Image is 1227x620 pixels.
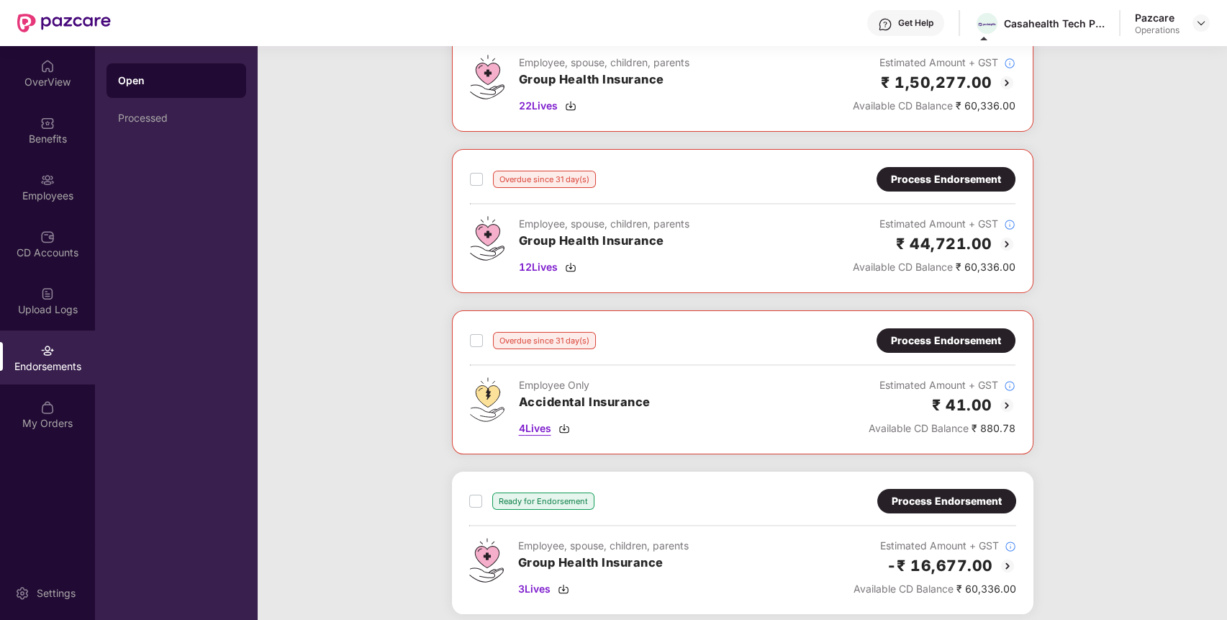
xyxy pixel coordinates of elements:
[892,493,1002,509] div: Process Endorsement
[470,377,504,422] img: svg+xml;base64,PHN2ZyB4bWxucz0iaHR0cDovL3d3dy53My5vcmcvMjAwMC9zdmciIHdpZHRoPSI0OS4zMjEiIGhlaWdodD...
[118,73,235,88] div: Open
[891,171,1001,187] div: Process Endorsement
[853,259,1015,275] div: ₹ 60,336.00
[470,55,504,99] img: svg+xml;base64,PHN2ZyB4bWxucz0iaHR0cDovL3d3dy53My5vcmcvMjAwMC9zdmciIHdpZHRoPSI0Ny43MTQiIGhlaWdodD...
[519,216,689,232] div: Employee, spouse, children, parents
[1004,17,1105,30] div: Casahealth Tech Private Limited
[519,232,689,251] h3: Group Health Insurance
[519,377,651,393] div: Employee Only
[998,235,1015,253] img: svg+xml;base64,PHN2ZyBpZD0iQmFjay0yMHgyMCIgeG1sbnM9Imh0dHA6Ly93d3cudzMub3JnLzIwMDAvc3ZnIiB3aWR0aD...
[1004,380,1015,392] img: svg+xml;base64,PHN2ZyBpZD0iSW5mb18tXzMyeDMyIiBkYXRhLW5hbWU9IkluZm8gLSAzMngzMiIgeG1sbnM9Imh0dHA6Ly...
[854,583,954,595] span: Available CD Balance
[492,493,594,510] div: Ready for Endorsement
[869,421,1015,436] div: ₹ 880.78
[853,98,1015,114] div: ₹ 60,336.00
[493,171,596,188] div: Overdue since 31 day(s)
[853,99,953,112] span: Available CD Balance
[15,586,30,601] img: svg+xml;base64,PHN2ZyBpZD0iU2V0dGluZy0yMHgyMCIgeG1sbnM9Imh0dHA6Ly93d3cudzMub3JnLzIwMDAvc3ZnIiB3aW...
[932,393,992,417] h2: ₹ 41.00
[977,21,997,28] img: Pocketpills_logo-horizontal_colour_RGB%20(2)%20(1).png
[998,74,1015,91] img: svg+xml;base64,PHN2ZyBpZD0iQmFjay0yMHgyMCIgeG1sbnM9Imh0dHA6Ly93d3cudzMub3JnLzIwMDAvc3ZnIiB3aWR0aD...
[878,17,892,32] img: svg+xml;base64,PHN2ZyBpZD0iSGVscC0zMngzMiIgeG1sbnM9Imh0dHA6Ly93d3cudzMub3JnLzIwMDAvc3ZnIiB3aWR0aD...
[519,259,558,275] span: 12 Lives
[881,71,992,94] h2: ₹ 1,50,277.00
[40,343,55,358] img: svg+xml;base64,PHN2ZyBpZD0iRW5kb3JzZW1lbnRzIiB4bWxucz0iaHR0cDovL3d3dy53My5vcmcvMjAwMC9zdmciIHdpZH...
[898,17,933,29] div: Get Help
[40,287,55,301] img: svg+xml;base64,PHN2ZyBpZD0iVXBsb2FkX0xvZ3MiIGRhdGEtbmFtZT0iVXBsb2FkIExvZ3MiIHhtbG5zPSJodHRwOi8vd3...
[17,14,111,32] img: New Pazcare Logo
[1004,219,1015,230] img: svg+xml;base64,PHN2ZyBpZD0iSW5mb18tXzMyeDMyIiBkYXRhLW5hbWU9IkluZm8gLSAzMngzMiIgeG1sbnM9Imh0dHA6Ly...
[40,173,55,187] img: svg+xml;base64,PHN2ZyBpZD0iRW1wbG95ZWVzIiB4bWxucz0iaHR0cDovL3d3dy53My5vcmcvMjAwMC9zdmciIHdpZHRoPS...
[853,55,1015,71] div: Estimated Amount + GST
[118,112,235,124] div: Processed
[40,400,55,415] img: svg+xml;base64,PHN2ZyBpZD0iTXlfT3JkZXJzIiBkYXRhLW5hbWU9Ik15IE9yZGVycyIgeG1sbnM9Imh0dHA6Ly93d3cudz...
[891,333,1001,349] div: Process Endorsement
[470,216,504,261] img: svg+xml;base64,PHN2ZyB4bWxucz0iaHR0cDovL3d3dy53My5vcmcvMjAwMC9zdmciIHdpZHRoPSI0Ny43MTQiIGhlaWdodD...
[853,261,953,273] span: Available CD Balance
[519,55,689,71] div: Employee, spouse, children, parents
[565,261,576,273] img: svg+xml;base64,PHN2ZyBpZD0iRG93bmxvYWQtMzJ4MzIiIHhtbG5zPSJodHRwOi8vd3d3LnczLm9yZy8yMDAwL3N2ZyIgd2...
[519,98,558,114] span: 22 Lives
[565,100,576,112] img: svg+xml;base64,PHN2ZyBpZD0iRG93bmxvYWQtMzJ4MzIiIHhtbG5zPSJodHRwOi8vd3d3LnczLm9yZy8yMDAwL3N2ZyIgd2...
[40,59,55,73] img: svg+xml;base64,PHN2ZyBpZD0iSG9tZSIgeG1sbnM9Imh0dHA6Ly93d3cudzMub3JnLzIwMDAvc3ZnIiB3aWR0aD0iMjAiIG...
[869,377,1015,393] div: Estimated Amount + GST
[558,423,570,434] img: svg+xml;base64,PHN2ZyBpZD0iRG93bmxvYWQtMzJ4MzIiIHhtbG5zPSJodHRwOi8vd3d3LnczLm9yZy8yMDAwL3N2ZyIgd2...
[519,71,689,89] h3: Group Health Insurance
[1004,58,1015,69] img: svg+xml;base64,PHN2ZyBpZD0iSW5mb18tXzMyeDMyIiBkYXRhLW5hbWU9IkluZm8gLSAzMngzMiIgeG1sbnM9Imh0dHA6Ly...
[1195,17,1207,29] img: svg+xml;base64,PHN2ZyBpZD0iRHJvcGRvd24tMzJ4MzIiIHhtbG5zPSJodHRwOi8vd3d3LnczLm9yZy8yMDAwL3N2ZyIgd2...
[519,393,651,412] h3: Accidental Insurance
[493,332,596,349] div: Overdue since 31 day(s)
[518,538,689,554] div: Employee, spouse, children, parents
[1005,541,1016,552] img: svg+xml;base64,PHN2ZyBpZD0iSW5mb18tXzMyeDMyIiBkYXRhLW5hbWU9IkluZm8gLSAzMngzMiIgeG1sbnM9Imh0dHA6Ly...
[518,554,689,572] h3: Group Health Insurance
[854,538,1016,554] div: Estimated Amount + GST
[854,581,1016,597] div: ₹ 60,336.00
[469,538,504,583] img: svg+xml;base64,PHN2ZyB4bWxucz0iaHR0cDovL3d3dy53My5vcmcvMjAwMC9zdmciIHdpZHRoPSI0Ny43MTQiIGhlaWdodD...
[869,422,969,434] span: Available CD Balance
[998,397,1015,414] img: svg+xml;base64,PHN2ZyBpZD0iQmFjay0yMHgyMCIgeG1sbnM9Imh0dHA6Ly93d3cudzMub3JnLzIwMDAvc3ZnIiB3aWR0aD...
[32,586,80,601] div: Settings
[1135,11,1180,24] div: Pazcare
[1135,24,1180,36] div: Operations
[999,557,1016,575] img: svg+xml;base64,PHN2ZyBpZD0iQmFjay0yMHgyMCIgeG1sbnM9Imh0dHA6Ly93d3cudzMub3JnLzIwMDAvc3ZnIiB3aWR0aD...
[887,554,993,578] h2: -₹ 16,677.00
[896,232,992,256] h2: ₹ 44,721.00
[558,583,569,595] img: svg+xml;base64,PHN2ZyBpZD0iRG93bmxvYWQtMzJ4MzIiIHhtbG5zPSJodHRwOi8vd3d3LnczLm9yZy8yMDAwL3N2ZyIgd2...
[853,216,1015,232] div: Estimated Amount + GST
[40,116,55,130] img: svg+xml;base64,PHN2ZyBpZD0iQmVuZWZpdHMiIHhtbG5zPSJodHRwOi8vd3d3LnczLm9yZy8yMDAwL3N2ZyIgd2lkdGg9Ij...
[518,581,551,597] span: 3 Lives
[519,421,551,436] span: 4 Lives
[40,230,55,244] img: svg+xml;base64,PHN2ZyBpZD0iQ0RfQWNjb3VudHMiIGRhdGEtbmFtZT0iQ0QgQWNjb3VudHMiIHhtbG5zPSJodHRwOi8vd3...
